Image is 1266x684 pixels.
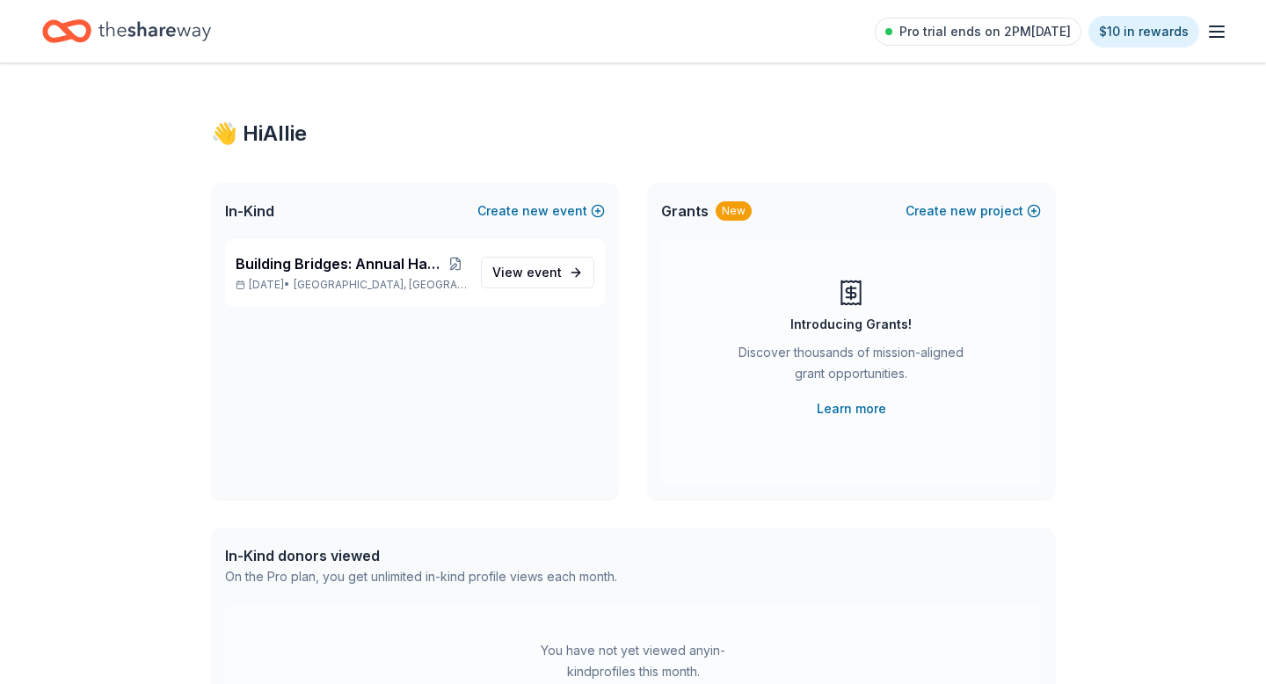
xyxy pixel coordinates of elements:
[527,265,562,280] span: event
[950,200,977,222] span: new
[225,545,617,566] div: In-Kind donors viewed
[522,200,549,222] span: new
[42,11,211,52] a: Home
[817,398,886,419] a: Learn more
[790,314,912,335] div: Introducing Grants!
[294,278,467,292] span: [GEOGRAPHIC_DATA], [GEOGRAPHIC_DATA]
[477,200,605,222] button: Createnewevent
[875,18,1081,46] a: Pro trial ends on 2PM[DATE]
[236,278,467,292] p: [DATE] •
[481,257,594,288] a: View event
[906,200,1041,222] button: Createnewproject
[492,262,562,283] span: View
[225,566,617,587] div: On the Pro plan, you get unlimited in-kind profile views each month.
[523,640,743,682] div: You have not yet viewed any in-kind profiles this month.
[731,342,971,391] div: Discover thousands of mission-aligned grant opportunities.
[899,21,1071,42] span: Pro trial ends on 2PM[DATE]
[716,201,752,221] div: New
[236,253,445,274] span: Building Bridges: Annual Hanukkah Celebration
[661,200,709,222] span: Grants
[1088,16,1199,47] a: $10 in rewards
[225,200,274,222] span: In-Kind
[211,120,1055,148] div: 👋 Hi Allie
